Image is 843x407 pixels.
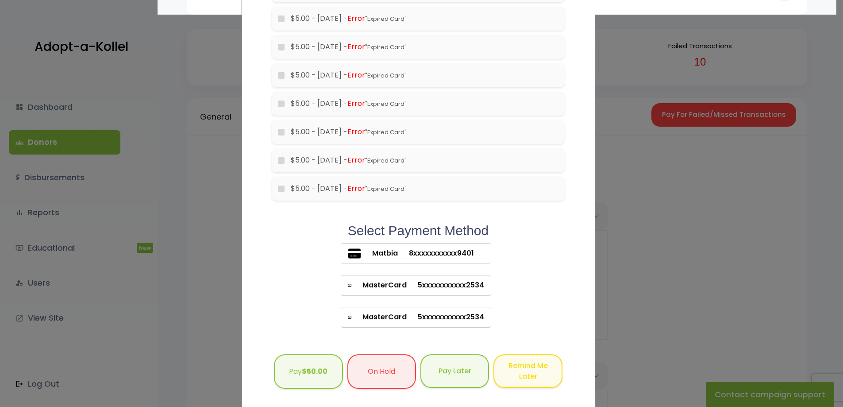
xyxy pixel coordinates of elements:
span: Error [347,183,365,194]
label: $5.00 - [DATE] - [291,183,558,194]
button: Pay$50.00 [274,354,343,389]
span: "Expired Card" [365,100,407,108]
span: 8xxxxxxxxxxx9401 [398,248,474,259]
span: "Expired Card" [365,128,407,136]
span: MasterCard [351,312,407,322]
span: "Expired Card" [365,15,407,23]
span: Error [347,42,365,52]
span: Matbia [361,248,398,259]
b: $50.00 [302,366,327,376]
h2: Select Payment Method [272,223,565,239]
span: Error [347,98,365,109]
button: Pay Later [420,354,489,388]
span: Error [347,13,365,23]
span: Error [347,70,365,80]
span: MasterCard [351,280,407,291]
span: 5xxxxxxxxxxx2534 [407,312,484,322]
label: $5.00 - [DATE] - [291,155,558,166]
span: "Expired Card" [365,43,407,51]
span: "Expired Card" [365,185,407,193]
label: $5.00 - [DATE] - [291,70,558,81]
button: Remind Me Later [493,354,562,388]
label: $5.00 - [DATE] - [291,13,558,24]
label: $5.00 - [DATE] - [291,127,558,137]
label: $5.00 - [DATE] - [291,98,558,109]
button: On Hold [347,354,416,389]
label: $5.00 - [DATE] - [291,42,558,52]
span: Error [347,127,365,137]
span: Error [347,155,365,165]
span: "Expired Card" [365,71,407,80]
span: 5xxxxxxxxxxx2534 [407,280,484,291]
span: "Expired Card" [365,156,407,165]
